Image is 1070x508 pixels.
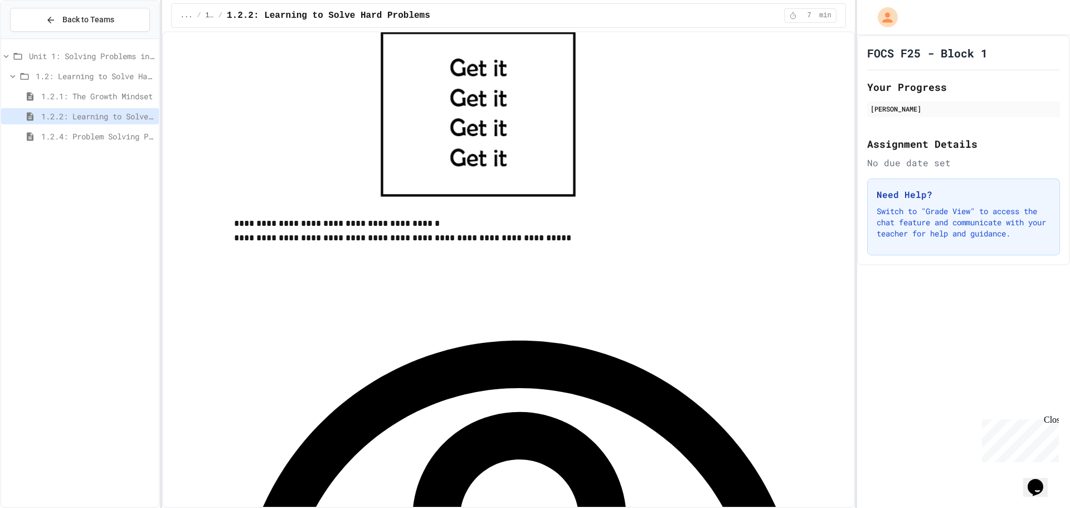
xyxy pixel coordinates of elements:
div: [PERSON_NAME] [870,104,1057,114]
span: 1.2: Learning to Solve Hard Problems [36,70,154,82]
span: 1.2: Learning to Solve Hard Problems [206,11,214,20]
span: 7 [800,11,818,20]
span: min [819,11,831,20]
h2: Your Progress [867,79,1060,95]
span: 1.2.1: The Growth Mindset [41,90,154,102]
span: Back to Teams [62,14,114,26]
h3: Need Help? [877,188,1050,201]
span: Unit 1: Solving Problems in Computer Science [29,50,154,62]
div: Chat with us now!Close [4,4,77,71]
p: Switch to "Grade View" to access the chat feature and communicate with your teacher for help and ... [877,206,1050,239]
span: ... [181,11,193,20]
h2: Assignment Details [867,136,1060,152]
iframe: chat widget [1023,463,1059,497]
div: No due date set [867,156,1060,170]
span: / [218,11,222,20]
h1: FOCS F25 - Block 1 [867,45,988,61]
iframe: chat widget [977,415,1059,462]
button: Back to Teams [10,8,150,32]
div: My Account [866,4,901,30]
span: 1.2.2: Learning to Solve Hard Problems [41,110,154,122]
span: / [197,11,201,20]
span: 1.2.2: Learning to Solve Hard Problems [227,9,430,22]
span: 1.2.4: Problem Solving Practice [41,130,154,142]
